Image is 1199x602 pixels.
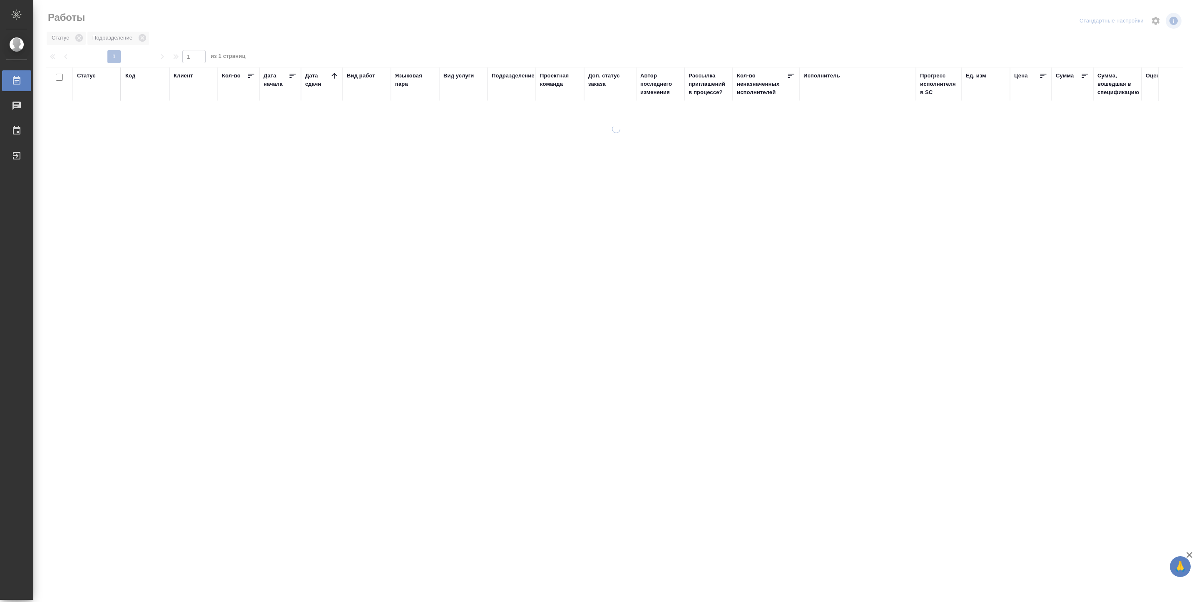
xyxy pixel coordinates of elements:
div: Дата начала [264,72,289,88]
div: Ед. изм [966,72,986,80]
div: Языковая пара [395,72,435,88]
div: Проектная команда [540,72,580,88]
div: Дата сдачи [305,72,330,88]
div: Автор последнего изменения [640,72,680,97]
div: Кол-во неназначенных исполнителей [737,72,787,97]
div: Код [125,72,135,80]
div: Вид работ [347,72,375,80]
div: Исполнитель [803,72,840,80]
div: Оценка [1146,72,1166,80]
div: Подразделение [492,72,535,80]
button: 🙏 [1170,556,1191,577]
div: Рассылка приглашений в процессе? [689,72,729,97]
div: Статус [77,72,96,80]
div: Кол-во [222,72,241,80]
div: Сумма, вошедшая в спецификацию [1097,72,1139,97]
span: 🙏 [1173,558,1187,575]
div: Клиент [174,72,193,80]
div: Прогресс исполнителя в SC [920,72,958,97]
div: Цена [1014,72,1028,80]
div: Сумма [1056,72,1074,80]
div: Вид услуги [443,72,474,80]
div: Доп. статус заказа [588,72,632,88]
